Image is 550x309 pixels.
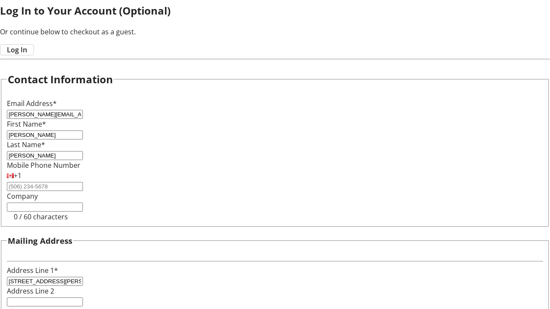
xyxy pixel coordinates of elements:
[7,191,38,201] label: Company
[7,99,57,108] label: Email Address*
[7,182,83,191] input: (506) 234-5678
[7,140,45,149] label: Last Name*
[7,45,27,55] span: Log In
[7,277,83,286] input: Address
[7,161,80,170] label: Mobile Phone Number
[7,286,54,296] label: Address Line 2
[8,235,72,247] h3: Mailing Address
[7,119,46,129] label: First Name*
[7,266,58,275] label: Address Line 1*
[8,72,113,87] h2: Contact Information
[14,212,68,221] tr-character-limit: 0 / 60 characters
